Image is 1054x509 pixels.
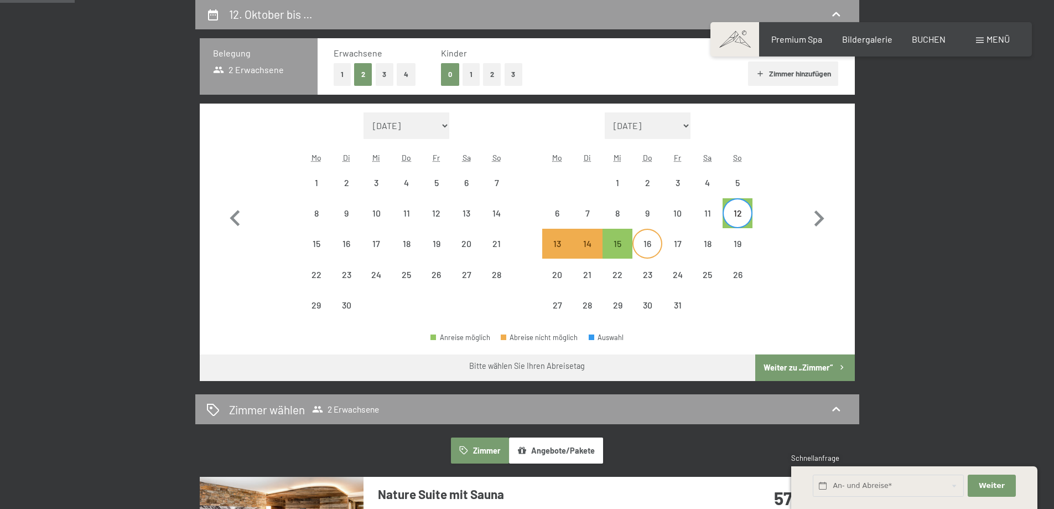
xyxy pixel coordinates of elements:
[333,178,360,206] div: 2
[362,239,390,267] div: 17
[451,259,481,289] div: Anreise nicht möglich
[693,259,723,289] div: Anreise nicht möglich
[393,270,420,298] div: 25
[492,153,501,162] abbr: Sonntag
[422,229,451,259] div: Fri Sep 19 2025
[451,229,481,259] div: Anreise nicht möglich
[663,301,691,328] div: 31
[423,239,450,267] div: 19
[663,239,691,267] div: 17
[724,209,751,236] div: 12
[693,168,723,198] div: Anreise nicht möglich
[723,168,752,198] div: Sun Oct 05 2025
[694,239,721,267] div: 18
[393,209,420,236] div: 11
[451,229,481,259] div: Sat Sep 20 2025
[402,153,411,162] abbr: Donnerstag
[302,290,331,320] div: Anreise nicht möglich
[422,259,451,289] div: Fri Sep 26 2025
[331,229,361,259] div: Anreise nicht möglich
[451,259,481,289] div: Sat Sep 27 2025
[481,259,511,289] div: Anreise nicht möglich
[392,229,422,259] div: Thu Sep 18 2025
[723,168,752,198] div: Anreise nicht möglich
[453,209,480,236] div: 13
[302,168,331,198] div: Anreise nicht möglich
[482,239,510,267] div: 21
[392,229,422,259] div: Anreise nicht möglich
[543,209,571,236] div: 6
[693,229,723,259] div: Anreise nicht möglich
[723,229,752,259] div: Anreise nicht möglich
[979,481,1005,491] span: Weiter
[423,209,450,236] div: 12
[968,475,1015,497] button: Weiter
[361,259,391,289] div: Anreise nicht möglich
[482,209,510,236] div: 14
[589,334,624,341] div: Auswahl
[603,229,632,259] div: Anreise möglich
[303,270,330,298] div: 22
[694,270,721,298] div: 25
[392,168,422,198] div: Anreise nicht möglich
[693,198,723,228] div: Anreise nicht möglich
[481,198,511,228] div: Sun Sep 14 2025
[392,259,422,289] div: Thu Sep 25 2025
[662,198,692,228] div: Fri Oct 10 2025
[574,239,601,267] div: 14
[392,198,422,228] div: Thu Sep 11 2025
[354,63,372,86] button: 2
[397,63,416,86] button: 4
[574,301,601,328] div: 28
[573,290,603,320] div: Tue Oct 28 2025
[542,290,572,320] div: Mon Oct 27 2025
[331,198,361,228] div: Tue Sep 09 2025
[543,301,571,328] div: 27
[634,270,661,298] div: 23
[748,61,838,86] button: Zimmer hinzufügen
[392,259,422,289] div: Anreise nicht möglich
[603,168,632,198] div: Anreise nicht möglich
[693,229,723,259] div: Sat Oct 18 2025
[724,270,751,298] div: 26
[791,454,839,462] span: Schnellanfrage
[574,209,601,236] div: 7
[481,229,511,259] div: Sun Sep 21 2025
[229,402,305,418] h2: Zimmer wählen
[543,239,571,267] div: 13
[662,290,692,320] div: Anreise nicht möglich
[574,270,601,298] div: 21
[632,198,662,228] div: Thu Oct 09 2025
[361,168,391,198] div: Anreise nicht möglich
[604,270,631,298] div: 22
[542,198,572,228] div: Anreise nicht möglich
[663,178,691,206] div: 3
[662,259,692,289] div: Anreise nicht möglich
[604,209,631,236] div: 8
[662,229,692,259] div: Fri Oct 17 2025
[453,239,480,267] div: 20
[393,239,420,267] div: 18
[302,198,331,228] div: Mon Sep 08 2025
[912,34,946,44] a: BUCHEN
[361,259,391,289] div: Wed Sep 24 2025
[451,168,481,198] div: Sat Sep 06 2025
[422,198,451,228] div: Fri Sep 12 2025
[604,239,631,267] div: 15
[331,229,361,259] div: Tue Sep 16 2025
[603,290,632,320] div: Wed Oct 29 2025
[463,63,480,86] button: 1
[481,198,511,228] div: Anreise nicht möglich
[542,229,572,259] div: Mon Oct 13 2025
[376,63,394,86] button: 3
[393,178,420,206] div: 4
[632,229,662,259] div: Anreise nicht möglich
[343,153,350,162] abbr: Dienstag
[422,229,451,259] div: Anreise nicht möglich
[724,178,751,206] div: 5
[723,229,752,259] div: Sun Oct 19 2025
[723,259,752,289] div: Anreise nicht möglich
[481,259,511,289] div: Sun Sep 28 2025
[603,229,632,259] div: Wed Oct 15 2025
[441,63,459,86] button: 0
